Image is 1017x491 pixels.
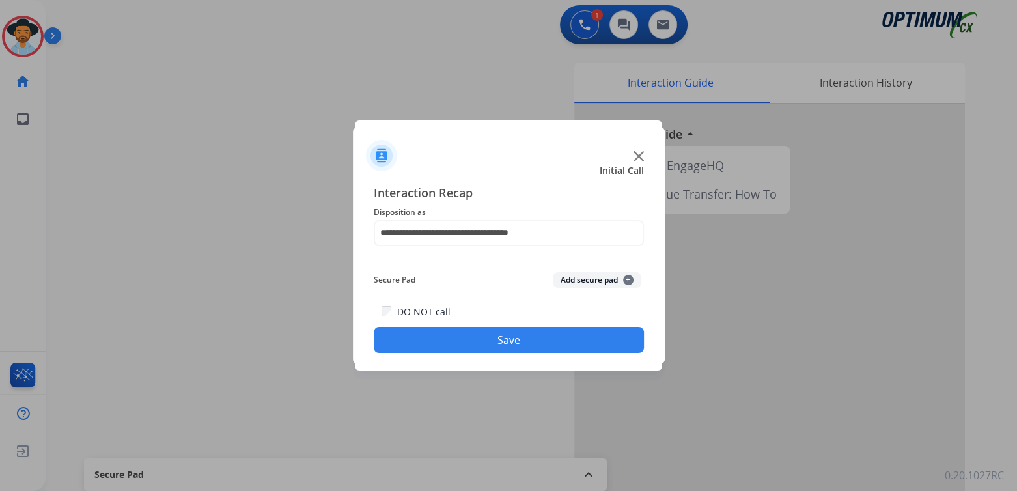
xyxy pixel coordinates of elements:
span: Interaction Recap [374,184,644,204]
span: Disposition as [374,204,644,220]
img: contact-recap-line.svg [374,257,644,257]
label: DO NOT call [397,305,450,318]
span: + [623,275,634,285]
button: Add secure pad+ [553,272,641,288]
p: 0.20.1027RC [945,468,1004,483]
span: Secure Pad [374,272,415,288]
span: Initial Call [600,164,644,177]
img: contactIcon [366,140,397,171]
button: Save [374,327,644,353]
